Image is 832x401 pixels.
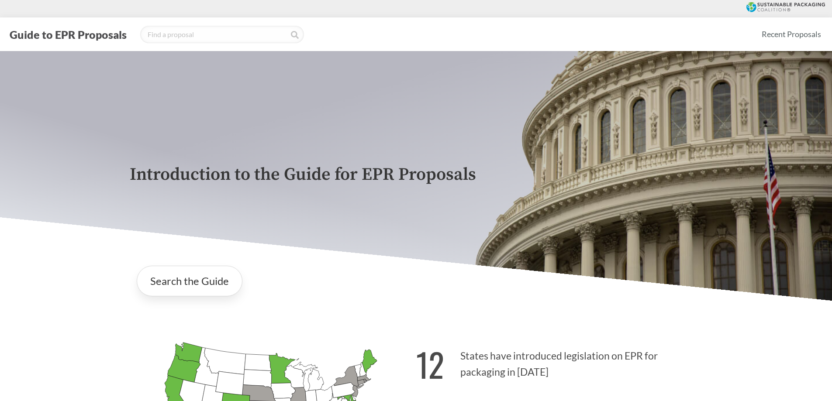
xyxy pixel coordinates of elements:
strong: 12 [416,340,444,388]
input: Find a proposal [140,26,304,43]
a: Search the Guide [137,266,242,296]
p: States have introduced legislation on EPR for packaging in [DATE] [416,335,703,388]
button: Guide to EPR Proposals [7,27,129,41]
p: Introduction to the Guide for EPR Proposals [130,165,703,185]
a: Recent Proposals [758,24,825,44]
